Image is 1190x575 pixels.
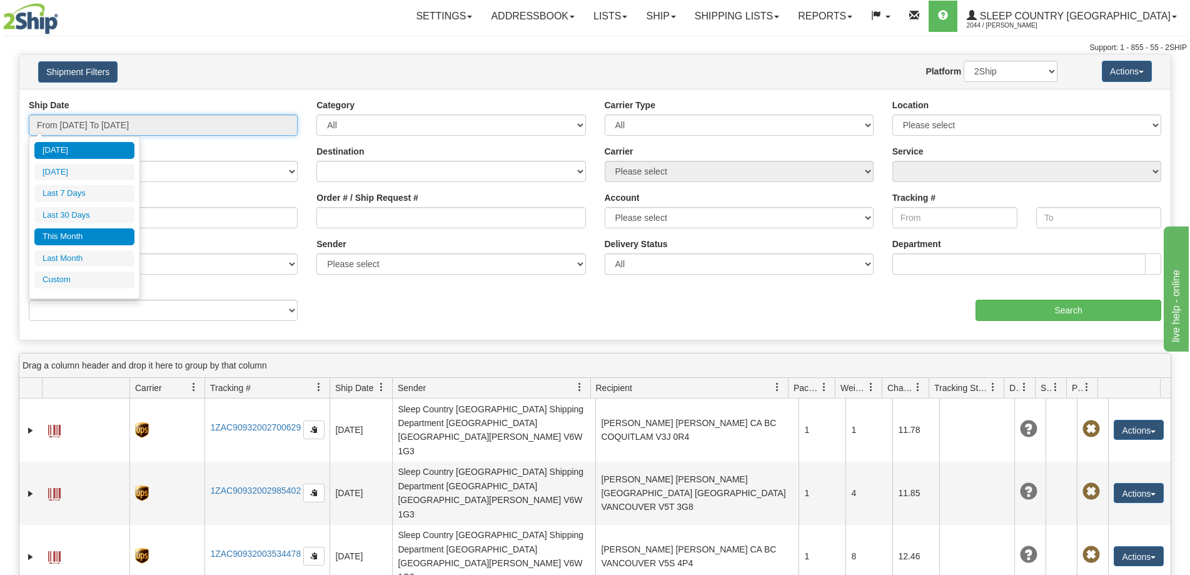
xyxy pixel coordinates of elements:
label: Carrier [605,145,633,158]
button: Actions [1102,61,1152,82]
label: Destination [316,145,364,158]
label: Platform [925,65,961,78]
a: Ship [637,1,685,32]
a: 1ZAC90932002985402 [210,486,301,496]
a: Charge filter column settings [907,377,929,398]
td: Sleep Country [GEOGRAPHIC_DATA] Shipping Department [GEOGRAPHIC_DATA] [GEOGRAPHIC_DATA][PERSON_NA... [392,462,595,525]
td: 1 [799,399,845,462]
a: Lists [584,1,637,32]
span: Sleep Country [GEOGRAPHIC_DATA] [977,11,1171,21]
div: Support: 1 - 855 - 55 - 2SHIP [3,43,1187,53]
a: Shipping lists [685,1,789,32]
img: 8 - UPS [135,486,148,501]
a: Expand [24,551,37,563]
a: Reports [789,1,862,32]
td: 11.78 [892,399,939,462]
span: 2044 / [PERSON_NAME] [967,19,1061,32]
td: [DATE] [330,462,392,525]
span: Unknown [1020,420,1037,438]
label: Service [892,145,924,158]
span: Pickup Not Assigned [1082,420,1100,438]
label: Tracking # [892,191,935,204]
li: Last 30 Days [34,207,134,224]
a: Sender filter column settings [569,377,590,398]
span: Carrier [135,382,162,394]
a: 1ZAC90932002700629 [210,422,301,432]
span: Pickup Not Assigned [1082,546,1100,564]
a: Weight filter column settings [860,377,882,398]
td: 4 [845,462,892,525]
a: Settings [406,1,482,32]
button: Copy to clipboard [303,547,325,566]
span: Pickup Status [1072,382,1082,394]
a: Packages filter column settings [814,377,835,398]
iframe: chat widget [1161,223,1189,351]
label: Ship Date [29,99,69,111]
span: Packages [794,382,820,394]
span: Charge [887,382,914,394]
span: Tracking Status [934,382,989,394]
a: Delivery Status filter column settings [1014,377,1035,398]
span: Weight [840,382,867,394]
li: [DATE] [34,142,134,159]
td: [PERSON_NAME] [PERSON_NAME] CA BC COQUITLAM V3J 0R4 [595,399,799,462]
span: Shipment Issues [1041,382,1051,394]
a: 1ZAC90932003534478 [210,549,301,559]
a: Ship Date filter column settings [371,377,392,398]
label: Location [892,99,929,111]
span: Tracking # [210,382,251,394]
input: From [892,207,1017,228]
a: Recipient filter column settings [767,377,788,398]
a: Label [48,546,61,566]
a: Carrier filter column settings [183,377,204,398]
a: Tracking Status filter column settings [982,377,1004,398]
img: 8 - UPS [135,548,148,564]
button: Actions [1114,420,1164,440]
td: 1 [845,399,892,462]
span: Unknown [1020,483,1037,501]
img: 8 - UPS [135,422,148,438]
button: Shipment Filters [38,61,118,83]
label: Account [605,191,640,204]
li: Last 7 Days [34,185,134,202]
span: Pickup Not Assigned [1082,483,1100,501]
button: Copy to clipboard [303,484,325,502]
button: Actions [1114,546,1164,566]
a: Tracking # filter column settings [308,377,330,398]
a: Expand [24,424,37,437]
li: This Month [34,228,134,245]
span: Sender [398,382,426,394]
a: Addressbook [482,1,584,32]
a: Pickup Status filter column settings [1076,377,1097,398]
td: [DATE] [330,399,392,462]
label: Category [316,99,355,111]
td: [PERSON_NAME] [PERSON_NAME] [GEOGRAPHIC_DATA] [GEOGRAPHIC_DATA] VANCOUVER V5T 3G8 [595,462,799,525]
span: Ship Date [335,382,373,394]
a: Sleep Country [GEOGRAPHIC_DATA] 2044 / [PERSON_NAME] [957,1,1186,32]
div: live help - online [9,8,116,23]
label: Delivery Status [605,238,668,250]
button: Copy to clipboard [303,420,325,439]
label: Department [892,238,941,250]
label: Carrier Type [605,99,655,111]
span: Recipient [596,382,632,394]
li: [DATE] [34,164,134,181]
a: Shipment Issues filter column settings [1045,377,1066,398]
div: grid grouping header [19,354,1171,378]
label: Sender [316,238,346,250]
td: Sleep Country [GEOGRAPHIC_DATA] Shipping Department [GEOGRAPHIC_DATA] [GEOGRAPHIC_DATA][PERSON_NA... [392,399,595,462]
a: Label [48,482,61,502]
td: 11.85 [892,462,939,525]
img: logo2044.jpg [3,3,58,34]
a: Label [48,419,61,439]
button: Actions [1114,483,1164,503]
td: 1 [799,462,845,525]
span: Unknown [1020,546,1037,564]
label: Order # / Ship Request # [316,191,418,204]
input: Search [976,300,1161,321]
li: Last Month [34,250,134,267]
input: To [1036,207,1161,228]
span: Delivery Status [1009,382,1020,394]
li: Custom [34,272,134,288]
a: Expand [24,487,37,500]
